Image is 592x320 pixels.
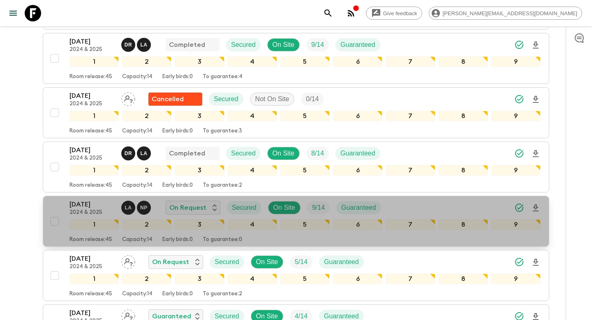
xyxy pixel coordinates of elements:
div: 8 [439,56,488,67]
div: 7 [386,165,435,176]
span: Luis Altamirano - Galapagos, Natalia Pesantes - Mainland [121,203,153,210]
p: Room release: 45 [69,291,112,297]
p: Completed [169,40,205,50]
p: Secured [231,148,256,158]
p: On Site [256,257,278,267]
p: Guaranteed [324,257,359,267]
p: 2024 & 2025 [69,209,115,216]
svg: Synced Successfully [514,203,524,213]
button: [DATE]2024 & 2025Assign pack leaderFlash Pack cancellationSecuredNot On SiteTrip Fill123456789Roo... [43,87,549,138]
div: 4 [228,274,277,284]
button: search adventures [320,5,336,21]
p: Guaranteed [340,148,375,158]
p: Cancelled [152,94,184,104]
p: Room release: 45 [69,182,112,189]
div: On Site [267,147,300,160]
p: [DATE] [69,254,115,264]
div: 4 [228,219,277,230]
p: Early birds: 0 [162,291,193,297]
button: [DATE]2024 & 2025Assign pack leaderOn RequestSecuredOn SiteTrip FillGuaranteed123456789Room relea... [43,250,549,301]
svg: Download Onboarding [531,257,541,267]
svg: Synced Successfully [514,148,524,158]
div: 5 [280,219,330,230]
div: Secured [209,93,243,106]
p: Early birds: 0 [162,128,193,134]
p: 9 / 14 [311,40,324,50]
p: Capacity: 14 [122,128,153,134]
p: 5 / 14 [295,257,308,267]
a: Give feedback [366,7,422,20]
div: 6 [333,274,382,284]
p: Secured [214,94,238,104]
p: Capacity: 14 [122,237,153,243]
div: 2 [122,219,171,230]
div: Trip Fill [306,147,329,160]
div: 7 [386,274,435,284]
p: Secured [215,257,239,267]
div: 2 [122,111,171,121]
div: 7 [386,111,435,121]
div: 1 [69,165,119,176]
div: 4 [228,56,277,67]
div: [PERSON_NAME][EMAIL_ADDRESS][DOMAIN_NAME] [429,7,582,20]
p: On Site [273,148,294,158]
div: 9 [491,56,541,67]
button: [DATE]2024 & 2025Luis Altamirano - Galapagos, Natalia Pesantes - MainlandOn RequestSecuredOn Site... [43,196,549,247]
p: [DATE] [69,145,115,155]
p: Not On Site [255,94,289,104]
p: L A [125,204,132,211]
span: [PERSON_NAME][EMAIL_ADDRESS][DOMAIN_NAME] [438,10,582,16]
svg: Synced Successfully [514,94,524,104]
p: [DATE] [69,308,115,318]
p: 0 / 14 [306,94,319,104]
svg: Download Onboarding [531,95,541,104]
div: 1 [69,219,119,230]
p: To guarantee: 2 [203,291,242,297]
p: Room release: 45 [69,237,112,243]
p: Guaranteed [340,40,375,50]
div: Flash Pack cancellation [148,93,202,106]
p: Early birds: 0 [162,182,193,189]
div: 9 [491,274,541,284]
p: Early birds: 0 [162,237,193,243]
div: 1 [69,274,119,284]
div: 3 [175,274,224,284]
p: [DATE] [69,37,115,46]
button: menu [5,5,21,21]
div: 5 [280,111,330,121]
div: 9 [491,165,541,176]
p: On Site [273,203,295,213]
div: 5 [280,274,330,284]
span: Give feedback [379,10,422,16]
div: 8 [439,219,488,230]
svg: Download Onboarding [531,40,541,50]
span: Diana Recalde - Mainland, Luis Altamirano - Galapagos [121,149,153,155]
p: Early birds: 0 [162,74,193,80]
p: Guaranteed [341,203,376,213]
div: 5 [280,165,330,176]
div: 9 [491,111,541,121]
div: 6 [333,219,382,230]
div: 2 [122,56,171,67]
p: To guarantee: 3 [203,128,242,134]
p: 2024 & 2025 [69,101,115,107]
div: Trip Fill [307,201,330,214]
p: 2024 & 2025 [69,46,115,53]
div: 1 [69,56,119,67]
svg: Synced Successfully [514,257,524,267]
p: [DATE] [69,199,115,209]
p: On Request [152,257,189,267]
div: Secured [210,255,244,269]
p: To guarantee: 4 [203,74,243,80]
div: 3 [175,165,224,176]
div: 9 [491,219,541,230]
button: LANP [121,201,153,215]
div: 3 [175,219,224,230]
svg: Download Onboarding [531,203,541,213]
span: Assign pack leader [121,257,135,264]
p: Secured [231,40,256,50]
div: 3 [175,56,224,67]
span: Assign pack leader [121,95,135,101]
p: 9 / 14 [312,203,325,213]
button: [DATE]2024 & 2025Diana Recalde - Mainland, Luis Altamirano - GalapagosCompletedSecuredOn SiteTrip... [43,33,549,84]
